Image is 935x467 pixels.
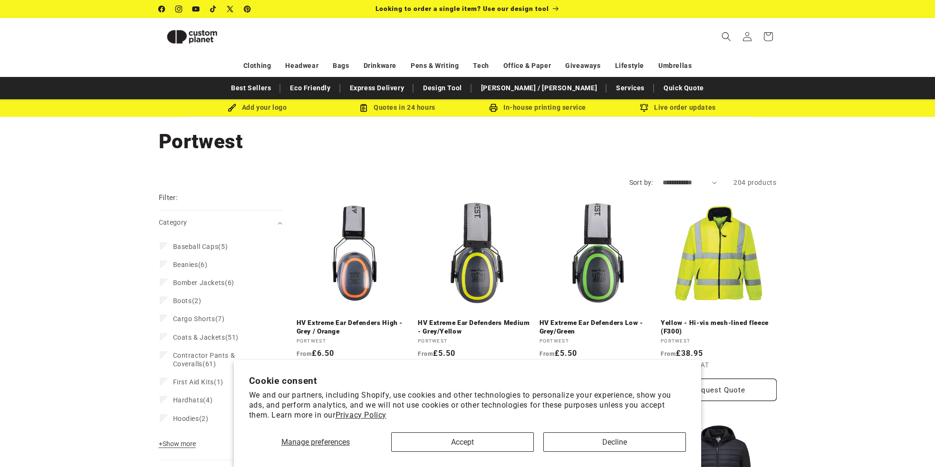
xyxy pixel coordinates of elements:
a: [PERSON_NAME] / [PERSON_NAME] [476,80,602,96]
span: (1) [173,378,223,386]
span: Category [159,219,187,226]
a: HV Extreme Ear Defenders Low - Grey/Green [540,319,655,335]
button: Request Quote [661,379,777,401]
a: Best Sellers [226,80,276,96]
button: Show more [159,439,199,453]
img: Order Updates Icon [359,104,368,112]
div: Add your logo [187,102,328,114]
button: Manage preferences [249,432,382,452]
span: Boots [173,297,192,305]
span: Hoodies [173,415,199,422]
h2: Cookie consent [249,375,686,386]
span: 204 products [733,179,776,186]
a: Headwear [285,57,318,74]
span: Bomber Jackets [173,279,225,286]
span: (7) [173,315,225,323]
a: HV Extreme Ear Defenders High - Grey / Orange [297,319,413,335]
span: (61) [173,351,266,368]
a: Umbrellas [658,57,692,74]
a: Quick Quote [659,80,709,96]
span: (2) [173,414,209,423]
a: Express Delivery [345,80,409,96]
a: Clothing [243,57,271,74]
a: HV Extreme Ear Defenders Medium - Grey/Yellow [418,319,534,335]
a: Eco Friendly [285,80,335,96]
summary: Category (0 selected) [159,210,282,235]
a: Services [611,80,649,96]
h1: Portwest [159,129,777,154]
a: Custom Planet [155,18,257,55]
span: (2) [173,296,202,305]
span: Manage preferences [281,438,350,447]
img: In-house printing [489,104,498,112]
span: Coats & Jackets [173,334,225,341]
span: Baseball Caps [173,243,219,250]
a: Drinkware [364,57,396,74]
label: Sort by: [629,179,653,186]
span: Contractor Pants & Coveralls [173,352,235,368]
span: (6) [173,260,208,269]
a: Yellow - Hi-vis mesh-lined fleece (F300) [661,319,777,335]
button: Decline [543,432,686,452]
span: + [159,440,163,448]
p: We and our partners, including Shopify, use cookies and other technologies to personalize your ex... [249,391,686,420]
a: Office & Paper [503,57,551,74]
div: In-house printing service [468,102,608,114]
a: Bags [333,57,349,74]
button: Accept [391,432,534,452]
span: Cargo Shorts [173,315,215,323]
span: (6) [173,278,234,287]
a: Pens & Writing [411,57,459,74]
span: (4) [173,396,213,404]
span: Beanies [173,261,198,268]
div: Quotes in 24 hours [328,102,468,114]
span: (5) [173,242,228,251]
span: Show more [159,440,196,448]
img: Order updates [640,104,648,112]
div: Live order updates [608,102,748,114]
a: Tech [473,57,489,74]
img: Custom Planet [159,22,225,52]
span: (51) [173,333,239,342]
a: Lifestyle [615,57,644,74]
span: First Aid Kits [173,378,214,386]
span: Looking to order a single item? Use our design tool [376,5,549,12]
iframe: Chat Widget [776,364,935,467]
img: Brush Icon [228,104,236,112]
h2: Filter: [159,192,178,203]
a: Giveaways [565,57,600,74]
span: Hardhats [173,396,203,404]
a: Privacy Policy [336,410,386,419]
summary: Search [716,26,737,47]
a: Design Tool [418,80,467,96]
